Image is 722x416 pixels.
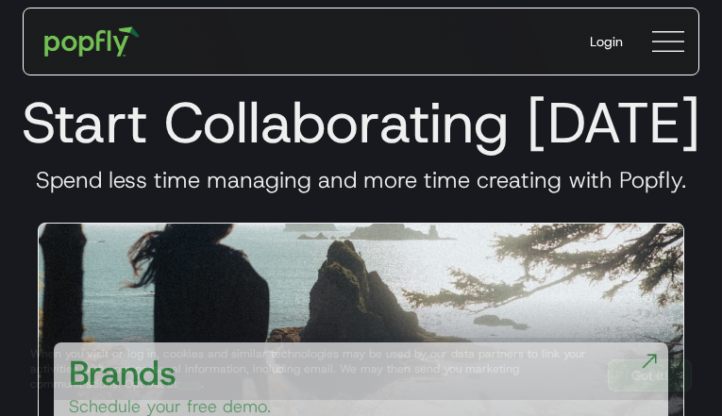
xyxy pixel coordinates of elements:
h3: Spend less time managing and more time creating with Popfly. [15,166,707,194]
a: here [177,376,201,391]
h1: Start Collaborating [DATE] [15,89,707,157]
a: home [31,13,153,70]
a: Login [575,17,638,66]
a: Got It! [608,359,692,391]
div: When you visit or log in, cookies and similar technologies may be used by our data partners to li... [30,346,593,391]
div: Login [590,32,623,51]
